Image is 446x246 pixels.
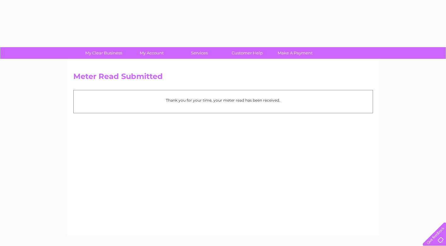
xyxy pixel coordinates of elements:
[73,72,373,84] h2: Meter Read Submitted
[126,47,178,59] a: My Account
[78,47,130,59] a: My Clear Business
[77,97,370,103] p: Thank you for your time, your meter read has been received.
[221,47,273,59] a: Customer Help
[269,47,321,59] a: Make A Payment
[173,47,225,59] a: Services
